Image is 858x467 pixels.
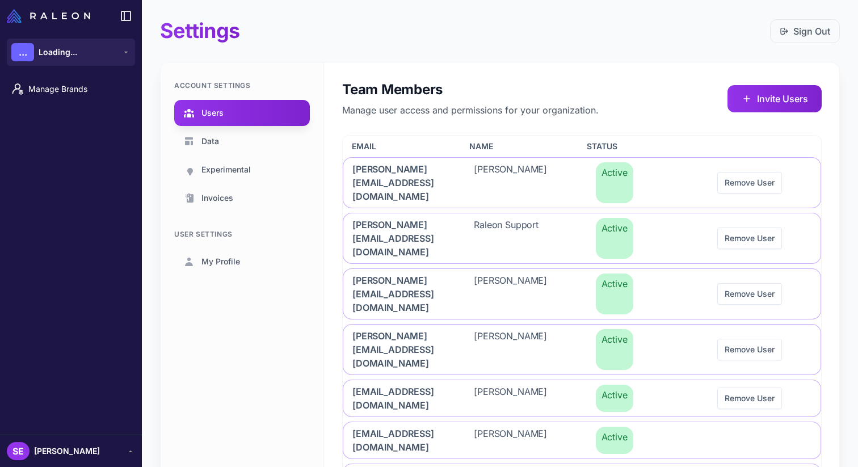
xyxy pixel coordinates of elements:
span: My Profile [201,255,240,268]
span: Active [596,274,633,314]
div: Account Settings [174,81,310,91]
span: [PERSON_NAME] [474,385,547,412]
div: User Settings [174,229,310,239]
span: [EMAIL_ADDRESS][DOMAIN_NAME] [352,427,447,454]
span: Loading... [39,46,77,58]
button: Remove User [717,228,782,249]
button: Remove User [717,283,782,305]
div: [PERSON_NAME][EMAIL_ADDRESS][DOMAIN_NAME][PERSON_NAME]ActiveRemove User [343,268,821,319]
div: [PERSON_NAME][EMAIL_ADDRESS][DOMAIN_NAME][PERSON_NAME]ActiveRemove User [343,324,821,375]
a: Data [174,128,310,154]
div: SE [7,442,30,460]
span: Users [201,107,224,119]
span: Active [596,162,633,203]
span: Manage Brands [28,83,128,95]
span: Active [596,427,633,454]
div: [EMAIL_ADDRESS][DOMAIN_NAME][PERSON_NAME]Active [343,422,821,459]
div: [EMAIL_ADDRESS][DOMAIN_NAME][PERSON_NAME]ActiveRemove User [343,380,821,417]
button: Sign Out [770,19,840,43]
span: [EMAIL_ADDRESS][DOMAIN_NAME] [352,385,447,412]
a: My Profile [174,249,310,275]
span: Experimental [201,163,251,176]
span: [PERSON_NAME][EMAIL_ADDRESS][DOMAIN_NAME] [352,329,447,370]
span: [PERSON_NAME] [474,329,547,370]
span: Invoices [201,192,233,204]
button: Remove User [717,172,782,193]
h2: Team Members [342,81,599,99]
a: Sign Out [780,24,830,38]
span: Active [596,385,633,412]
span: Active [596,218,633,259]
a: Invoices [174,185,310,211]
span: Status [587,140,617,153]
span: [PERSON_NAME][EMAIL_ADDRESS][DOMAIN_NAME] [352,218,447,259]
span: [PERSON_NAME] [34,445,100,457]
button: ...Loading... [7,39,135,66]
p: Manage user access and permissions for your organization. [342,103,599,117]
a: Manage Brands [5,77,137,101]
span: [PERSON_NAME] [474,427,547,454]
div: [PERSON_NAME][EMAIL_ADDRESS][DOMAIN_NAME]Raleon SupportActiveRemove User [343,213,821,264]
button: Remove User [717,339,782,360]
img: Raleon Logo [7,9,90,23]
h1: Settings [160,18,239,44]
a: Users [174,100,310,126]
span: [PERSON_NAME][EMAIL_ADDRESS][DOMAIN_NAME] [352,274,447,314]
span: Email [352,140,376,153]
button: Remove User [717,388,782,409]
a: Raleon Logo [7,9,95,23]
span: [PERSON_NAME] [474,274,547,314]
span: [PERSON_NAME] [474,162,547,203]
div: ... [11,43,34,61]
span: Raleon Support [474,218,539,259]
a: Experimental [174,157,310,183]
span: [PERSON_NAME][EMAIL_ADDRESS][DOMAIN_NAME] [352,162,447,203]
button: Invite Users [727,85,822,112]
span: Name [469,140,493,153]
span: Data [201,135,219,148]
span: Active [596,329,633,370]
div: [PERSON_NAME][EMAIL_ADDRESS][DOMAIN_NAME][PERSON_NAME]ActiveRemove User [343,157,821,208]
